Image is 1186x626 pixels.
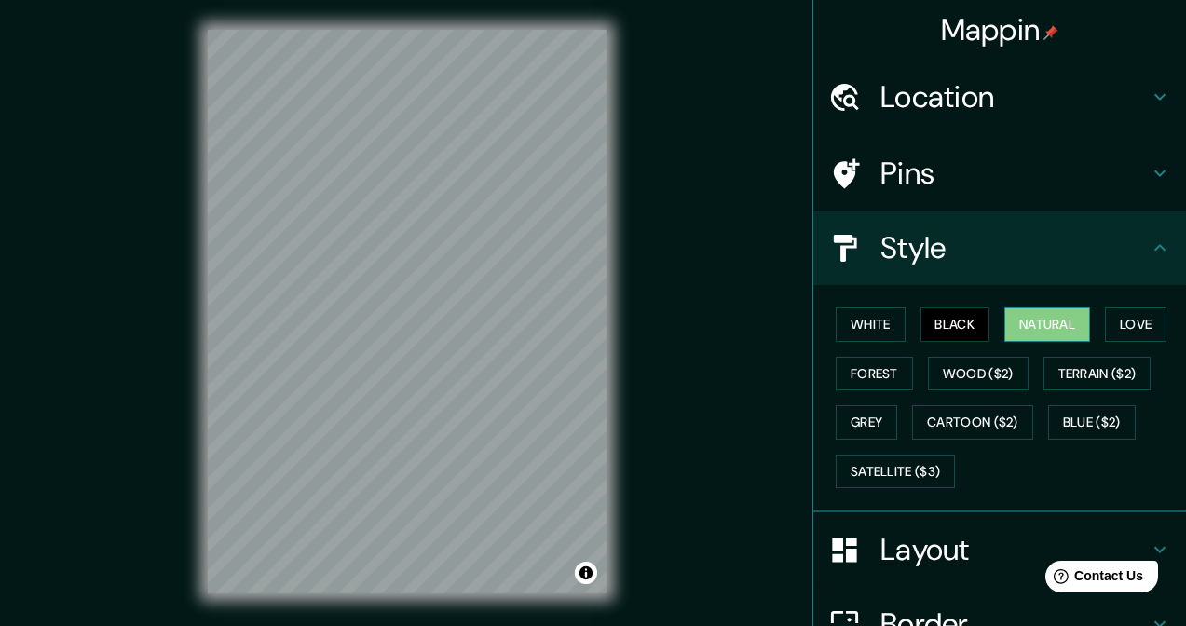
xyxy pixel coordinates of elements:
img: pin-icon.png [1043,25,1058,40]
button: White [836,307,906,342]
button: Satellite ($3) [836,455,955,489]
div: Style [813,211,1186,285]
h4: Pins [880,155,1149,192]
button: Wood ($2) [928,357,1029,391]
h4: Location [880,78,1149,116]
canvas: Map [208,30,607,593]
div: Layout [813,512,1186,587]
button: Forest [836,357,913,391]
div: Location [813,60,1186,134]
div: Pins [813,136,1186,211]
button: Love [1105,307,1166,342]
button: Terrain ($2) [1043,357,1152,391]
button: Toggle attribution [575,562,597,584]
button: Grey [836,405,897,440]
button: Natural [1004,307,1090,342]
button: Blue ($2) [1048,405,1136,440]
iframe: Help widget launcher [1020,553,1166,606]
h4: Layout [880,531,1149,568]
button: Cartoon ($2) [912,405,1033,440]
h4: Style [880,229,1149,266]
h4: Mappin [941,11,1059,48]
button: Black [920,307,990,342]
